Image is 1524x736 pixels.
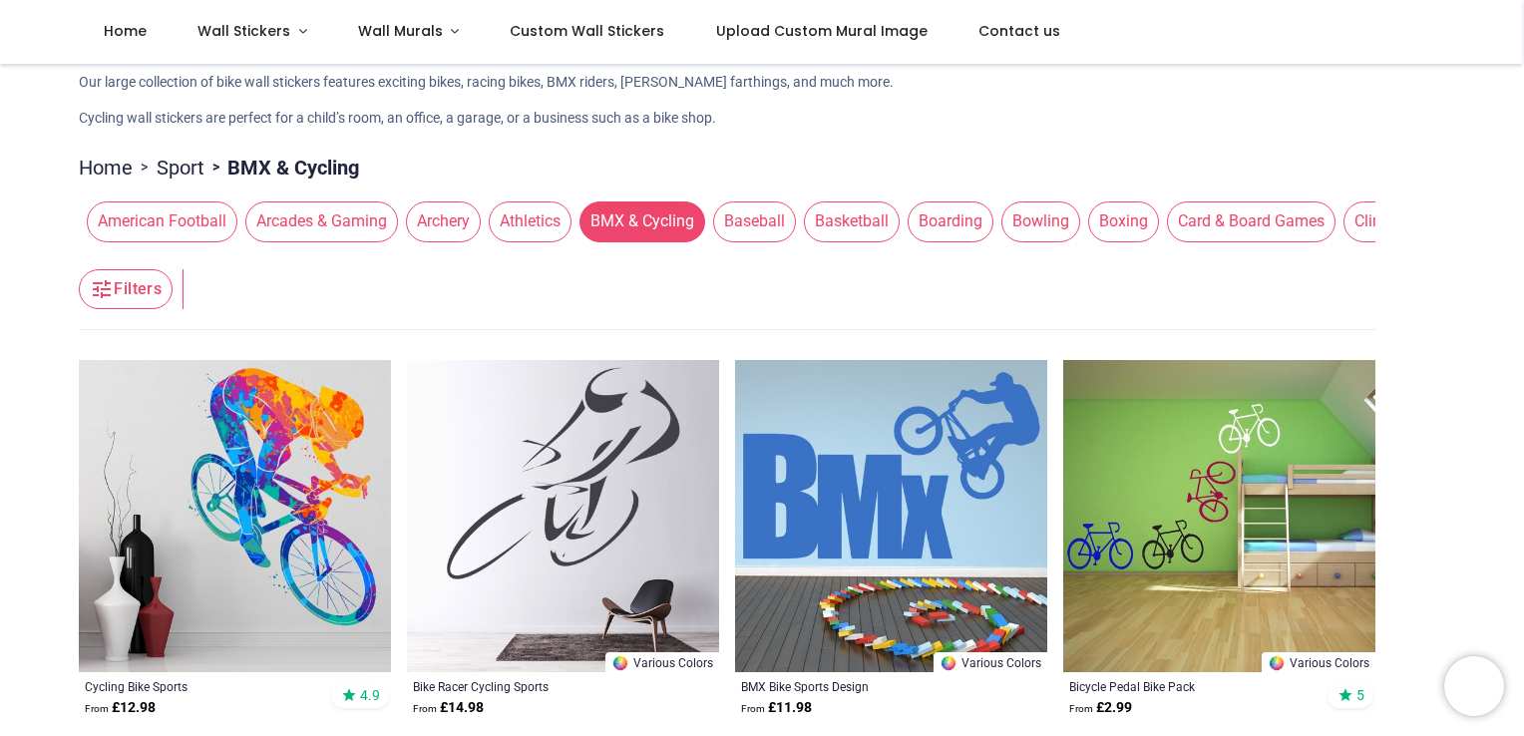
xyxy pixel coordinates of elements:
button: Card & Board Games [1159,201,1335,241]
a: Home [79,154,133,182]
span: Boxing [1088,201,1159,241]
button: Basketball [796,201,900,241]
img: Color Wheel [1268,654,1286,672]
a: Cycling Bike Sports [85,678,325,694]
button: Boxing [1080,201,1159,241]
button: BMX & Cycling [571,201,705,241]
a: Bike Racer Cycling Sports [413,678,653,694]
a: Various Colors [1262,652,1375,672]
span: Home [104,21,147,41]
span: Climbing [1343,201,1428,241]
span: From [1069,703,1093,714]
button: Athletics [481,201,571,241]
span: Wall Stickers [197,21,290,41]
span: Baseball [713,201,796,241]
span: > [133,158,157,178]
strong: £ 2.99 [1069,698,1132,718]
iframe: Brevo live chat [1444,656,1504,716]
strong: £ 12.98 [85,698,156,718]
span: From [741,703,765,714]
span: 4.9 [360,686,380,704]
span: Boarding [908,201,993,241]
span: Card & Board Games [1167,201,1335,241]
span: Contact us [978,21,1060,41]
p: Cycling wall stickers are perfect for a child’s room, an office, a garage, or a business such as ... [79,109,1445,129]
a: Various Colors [605,652,719,672]
button: Filters [79,269,173,309]
span: BMX & Cycling [579,201,705,241]
button: Arcades & Gaming [237,201,398,241]
img: Color Wheel [940,654,957,672]
li: BMX & Cycling [204,154,359,182]
a: BMX Bike Sports Design [741,678,981,694]
span: Bowling [1001,201,1080,241]
img: BMX Bike Sports Design Wall Sticker [735,360,1047,672]
span: Wall Murals [358,21,443,41]
button: Climbing [1335,201,1428,241]
span: 5 [1356,686,1364,704]
span: Archery [406,201,481,241]
a: Sport [157,154,204,182]
span: From [413,703,437,714]
img: Color Wheel [611,654,629,672]
button: Bowling [993,201,1080,241]
span: Custom Wall Stickers [510,21,664,41]
strong: £ 11.98 [741,698,812,718]
img: Bike Racer Cycling Sports Wall Sticker [407,360,719,672]
button: Archery [398,201,481,241]
button: Baseball [705,201,796,241]
button: Boarding [900,201,993,241]
p: Our large collection of bike wall stickers features exciting bikes, racing bikes, BMX riders, [PE... [79,73,1445,93]
span: Arcades & Gaming [245,201,398,241]
span: > [204,158,227,178]
span: Athletics [489,201,571,241]
button: American Football [79,201,237,241]
span: Basketball [804,201,900,241]
a: Various Colors [934,652,1047,672]
img: Bicycle Pedal Bike Wall Sticker Pack [1063,360,1375,672]
img: Cycling Bike Sports Wall Sticker [79,360,391,672]
span: Upload Custom Mural Image [716,21,928,41]
a: Bicycle Pedal Bike Pack [1069,678,1310,694]
span: From [85,703,109,714]
span: American Football [87,201,237,241]
strong: £ 14.98 [413,698,484,718]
